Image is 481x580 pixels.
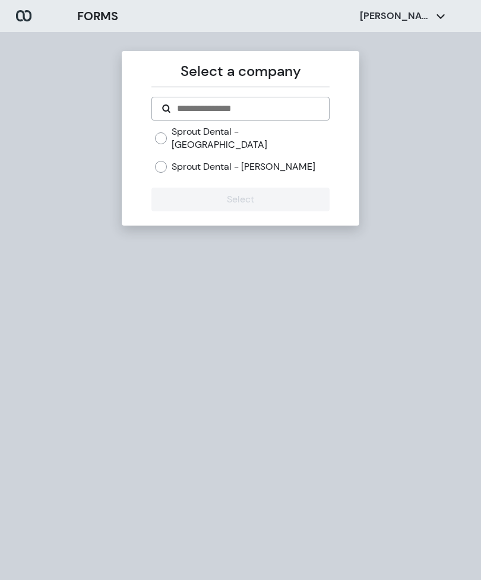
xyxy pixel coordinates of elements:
[151,188,329,211] button: Select
[77,7,118,25] h3: FORMS
[360,9,431,23] p: [PERSON_NAME]
[176,102,319,116] input: Search
[172,125,329,151] label: Sprout Dental - [GEOGRAPHIC_DATA]
[172,160,315,173] label: Sprout Dental - [PERSON_NAME]
[151,61,329,82] p: Select a company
